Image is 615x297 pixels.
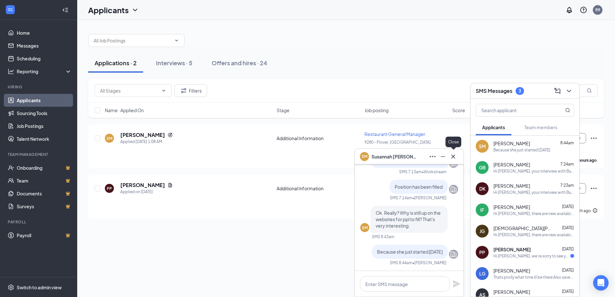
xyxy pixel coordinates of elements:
svg: ComposeMessage [554,87,561,95]
div: SM [479,143,486,149]
svg: Document [168,183,173,188]
div: LG [479,270,485,277]
span: Position has been filled [395,184,443,190]
a: Talent Network [17,132,72,145]
div: PP [479,249,485,256]
svg: Company [450,185,457,193]
svg: Minimize [439,153,447,160]
span: [DEMOGRAPHIC_DATA][PERSON_NAME] [493,225,551,231]
div: Thats prolly what time ill be there Also save my # 7155793267 [493,274,574,280]
span: Susannah [PERSON_NAME] [372,153,417,160]
div: Hi [PERSON_NAME], there are new availabilities for an interview. This is a reminder to schedule y... [493,211,574,216]
svg: Ellipses [590,134,598,142]
span: [PERSON_NAME] [493,204,530,210]
svg: Settings [8,284,14,291]
div: Interviews · 5 [156,59,192,67]
svg: Company [450,250,457,258]
span: • [PERSON_NAME] [412,260,446,265]
div: Hi [PERSON_NAME], your interview with Burger King is now confirmed! Date: [DATE] Time: 2:00 PM - ... [493,168,574,174]
a: OnboardingCrown [17,161,72,174]
a: Scheduling [17,52,72,65]
button: ComposeMessage [552,86,563,96]
svg: ChevronDown [161,88,166,93]
span: [DATE] [562,289,574,294]
button: Ellipses [427,151,438,162]
button: ChevronDown [564,86,574,96]
svg: ChevronDown [565,87,573,95]
span: [PERSON_NAME] [493,267,530,274]
b: 12 hours ago [573,158,597,163]
a: Applicants [17,94,72,107]
a: DocumentsCrown [17,187,72,200]
span: 9280 - Plover, [GEOGRAPHIC_DATA] [364,140,431,145]
svg: MagnifyingGlass [587,88,592,93]
svg: Filter [180,87,188,94]
div: Switch to admin view [17,284,62,291]
svg: MagnifyingGlass [565,108,570,113]
h5: [PERSON_NAME] [120,182,165,189]
a: Sourcing Tools [17,107,72,120]
span: Job posting [364,107,389,113]
div: Applied on [DATE] [120,189,173,195]
div: Additional Information [277,135,361,141]
span: • [PERSON_NAME] [412,195,446,201]
a: Home [17,26,72,39]
button: Cross [448,151,458,162]
h1: Applicants [88,4,129,15]
span: Score [452,107,465,113]
h3: SMS Messages [476,87,512,94]
span: 7:23am [560,183,574,188]
span: Stage [277,107,289,113]
div: Applications · 2 [95,59,137,67]
span: Restaurant General Manager [364,131,425,137]
div: Team Management [8,152,70,157]
div: PP [107,186,112,191]
a: TeamCrown [17,174,72,187]
svg: WorkstreamLogo [7,6,14,13]
div: IF [480,207,484,213]
div: SM [362,225,368,230]
svg: Ellipses [429,153,436,160]
svg: Collapse [62,7,69,13]
div: Close [445,137,461,147]
div: Hi [PERSON_NAME], there are new availabilities for an interview. This is a reminder to schedule y... [493,232,574,238]
a: SurveysCrown [17,200,72,213]
div: SMS 7:13am [399,169,422,175]
a: PayrollCrown [17,229,72,242]
span: Ok. Really? Why is still up on the websites for ppl to fill? That's very interesting. [376,210,441,229]
span: [PERSON_NAME] [493,140,530,147]
button: Filter Filters [174,84,207,97]
svg: Notifications [565,6,573,14]
svg: QuestionInfo [580,6,587,14]
svg: ChevronDown [131,6,139,14]
div: JG [480,228,485,234]
button: Minimize [438,151,448,162]
span: [PERSON_NAME] [493,161,530,168]
span: 7:24am [560,162,574,166]
span: [DATE] [562,247,574,251]
svg: Analysis [8,68,14,75]
div: Hiring [8,84,70,90]
span: [DATE] [562,268,574,273]
span: [DATE] [562,204,574,209]
span: Applicants [482,124,505,130]
span: Team members [524,124,557,130]
svg: Plane [453,280,460,288]
div: 3 [519,88,521,94]
div: SMS 7:14am [390,195,412,201]
div: DK [479,185,485,192]
div: R9 [595,7,600,13]
span: Name · Applied On [105,107,144,113]
span: [PERSON_NAME] [493,289,530,295]
svg: ChevronDown [174,38,179,43]
svg: Reapply [168,132,173,138]
svg: Cross [449,153,457,160]
div: Hi [PERSON_NAME], we’re sorry to see you go! Your meeting with Burger King for Restaurant General... [493,253,570,259]
div: Applied [DATE] 1:08 AM [120,139,173,145]
input: All Job Postings [94,37,171,44]
h5: [PERSON_NAME] [120,131,165,139]
input: All Stages [100,87,159,94]
div: Payroll [8,219,70,225]
div: SMS 8:44am [390,260,412,265]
